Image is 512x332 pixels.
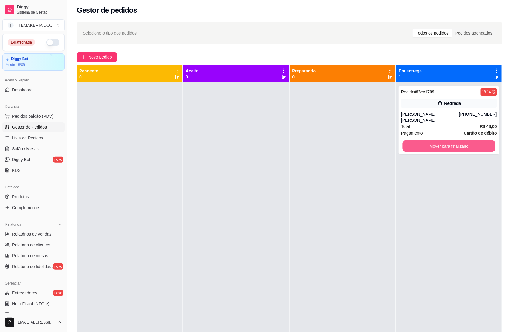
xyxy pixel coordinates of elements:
span: Pedidos balcão (PDV) [12,113,53,119]
div: Catálogo [2,182,65,192]
a: DiggySistema de Gestão [2,2,65,17]
span: Controle de caixa [12,312,45,318]
span: Pedido [401,90,414,94]
div: Dia a dia [2,102,65,111]
span: Diggy [17,5,62,10]
span: Nota Fiscal (NFC-e) [12,301,49,307]
a: Produtos [2,192,65,202]
a: Controle de caixa [2,310,65,319]
p: 0 [79,74,98,80]
div: Retirada [444,100,461,106]
div: Pedidos agendados [452,29,496,37]
span: Relatórios de vendas [12,231,52,237]
button: Mover para finalizado [403,140,495,152]
strong: R$ 48,00 [480,124,497,129]
p: 0 [292,74,316,80]
a: Diggy Botaté 18/08 [2,53,65,71]
a: Nota Fiscal (NFC-e) [2,299,65,309]
a: Relatórios de vendas [2,229,65,239]
span: Total [401,123,410,130]
div: Todos os pedidos [413,29,452,37]
p: Pendente [79,68,98,74]
span: Complementos [12,205,40,211]
article: até 18/08 [10,62,25,67]
div: Gerenciar [2,279,65,288]
span: Pagamento [401,130,423,136]
p: 1 [399,74,422,80]
a: Relatório de fidelidadenovo [2,262,65,271]
span: Novo pedido [88,54,112,60]
span: Selecione o tipo dos pedidos [83,30,137,36]
span: Produtos [12,194,29,200]
h2: Gestor de pedidos [77,5,137,15]
strong: Cartão de débito [464,131,497,136]
span: Lista de Pedidos [12,135,43,141]
a: Complementos [2,203,65,212]
article: Diggy Bot [11,57,28,61]
a: Relatório de clientes [2,240,65,250]
span: KDS [12,167,21,173]
a: KDS [2,166,65,175]
p: 0 [186,74,199,80]
button: Select a team [2,19,65,31]
div: [PERSON_NAME] [PERSON_NAME] [401,111,459,123]
span: Relatório de mesas [12,253,48,259]
button: Pedidos balcão (PDV) [2,111,65,121]
span: Relatório de fidelidade [12,263,54,270]
p: Aceito [186,68,199,74]
a: Lista de Pedidos [2,133,65,143]
span: [EMAIL_ADDRESS][DOMAIN_NAME] [17,320,55,325]
span: Relatório de clientes [12,242,50,248]
a: Relatório de mesas [2,251,65,260]
a: Dashboard [2,85,65,95]
div: Acesso Rápido [2,75,65,85]
span: Dashboard [12,87,33,93]
span: Gestor de Pedidos [12,124,47,130]
a: Diggy Botnovo [2,155,65,164]
button: [EMAIL_ADDRESS][DOMAIN_NAME] [2,315,65,330]
span: Salão / Mesas [12,146,39,152]
a: Salão / Mesas [2,144,65,154]
div: TEMAKERIA DO ... [18,22,53,28]
span: Diggy Bot [12,157,30,163]
div: Loja fechada [8,39,35,46]
span: Entregadores [12,290,37,296]
div: [PHONE_NUMBER] [459,111,497,123]
div: 18:14 [482,90,491,94]
p: Preparando [292,68,316,74]
strong: # f3ce1709 [414,90,435,94]
a: Entregadoresnovo [2,288,65,298]
a: Gestor de Pedidos [2,122,65,132]
p: Em entrega [399,68,422,74]
button: Alterar Status [46,39,59,46]
span: Sistema de Gestão [17,10,62,15]
button: Novo pedido [77,52,117,62]
span: T [8,22,14,28]
span: Relatórios [5,222,21,227]
span: plus [82,55,86,59]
